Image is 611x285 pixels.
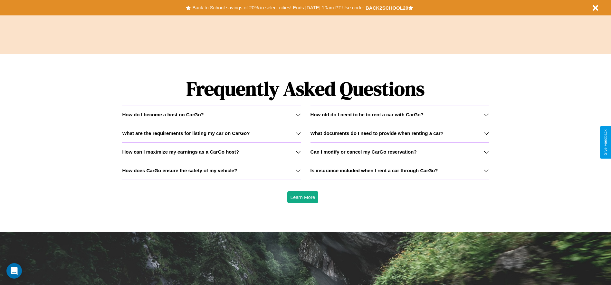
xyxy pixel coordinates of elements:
[122,168,237,173] h3: How does CarGo ensure the safety of my vehicle?
[191,3,365,12] button: Back to School savings of 20% in select cities! Ends [DATE] 10am PT.Use code:
[310,112,424,117] h3: How old do I need to be to rent a car with CarGo?
[366,5,408,11] b: BACK2SCHOOL20
[122,130,250,136] h3: What are the requirements for listing my car on CarGo?
[603,129,608,156] div: Give Feedback
[287,191,319,203] button: Learn More
[122,72,489,105] h1: Frequently Asked Questions
[310,130,444,136] h3: What documents do I need to provide when renting a car?
[6,263,22,279] div: Open Intercom Messenger
[122,112,204,117] h3: How do I become a host on CarGo?
[310,149,417,155] h3: Can I modify or cancel my CarGo reservation?
[310,168,438,173] h3: Is insurance included when I rent a car through CarGo?
[122,149,239,155] h3: How can I maximize my earnings as a CarGo host?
